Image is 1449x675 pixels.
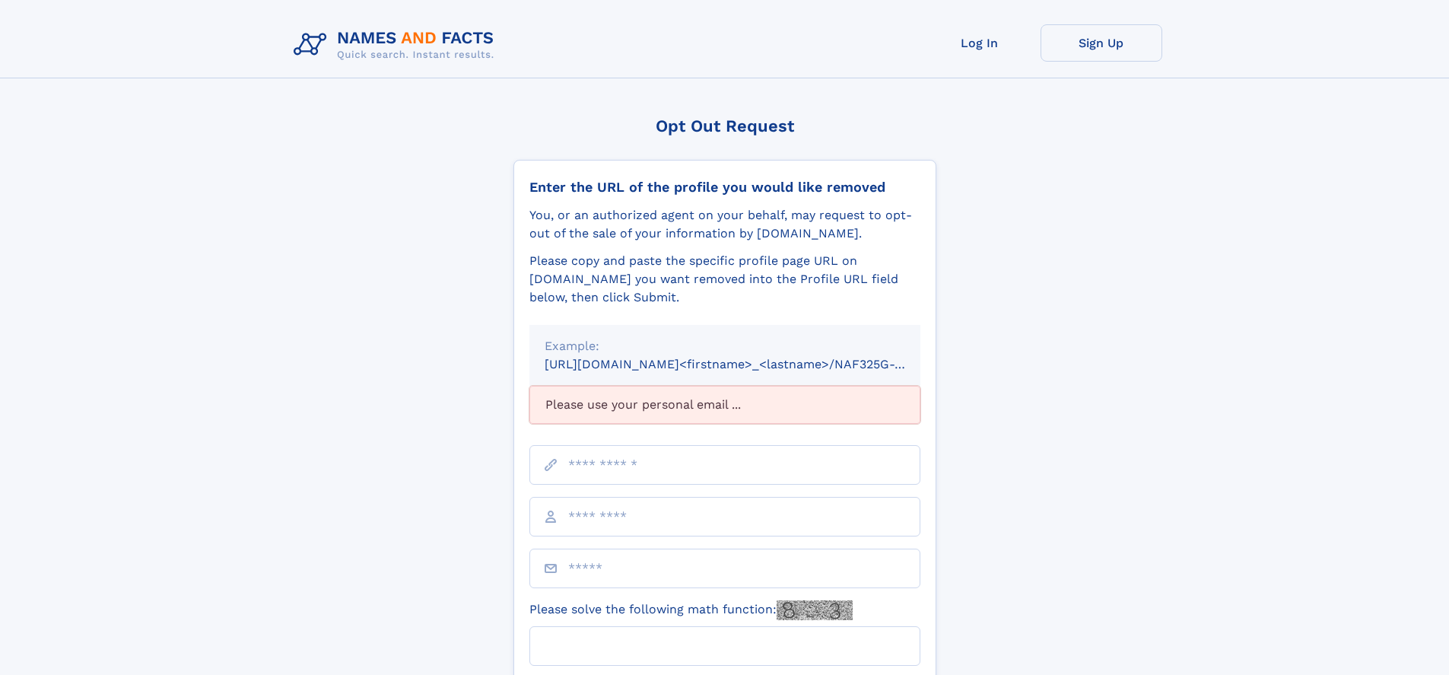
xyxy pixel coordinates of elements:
a: Sign Up [1041,24,1162,62]
small: [URL][DOMAIN_NAME]<firstname>_<lastname>/NAF325G-xxxxxxxx [545,357,949,371]
div: Please use your personal email ... [529,386,920,424]
img: Logo Names and Facts [288,24,507,65]
div: You, or an authorized agent on your behalf, may request to opt-out of the sale of your informatio... [529,206,920,243]
div: Example: [545,337,905,355]
div: Opt Out Request [513,116,936,135]
div: Please copy and paste the specific profile page URL on [DOMAIN_NAME] you want removed into the Pr... [529,252,920,307]
a: Log In [919,24,1041,62]
label: Please solve the following math function: [529,600,853,620]
div: Enter the URL of the profile you would like removed [529,179,920,196]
